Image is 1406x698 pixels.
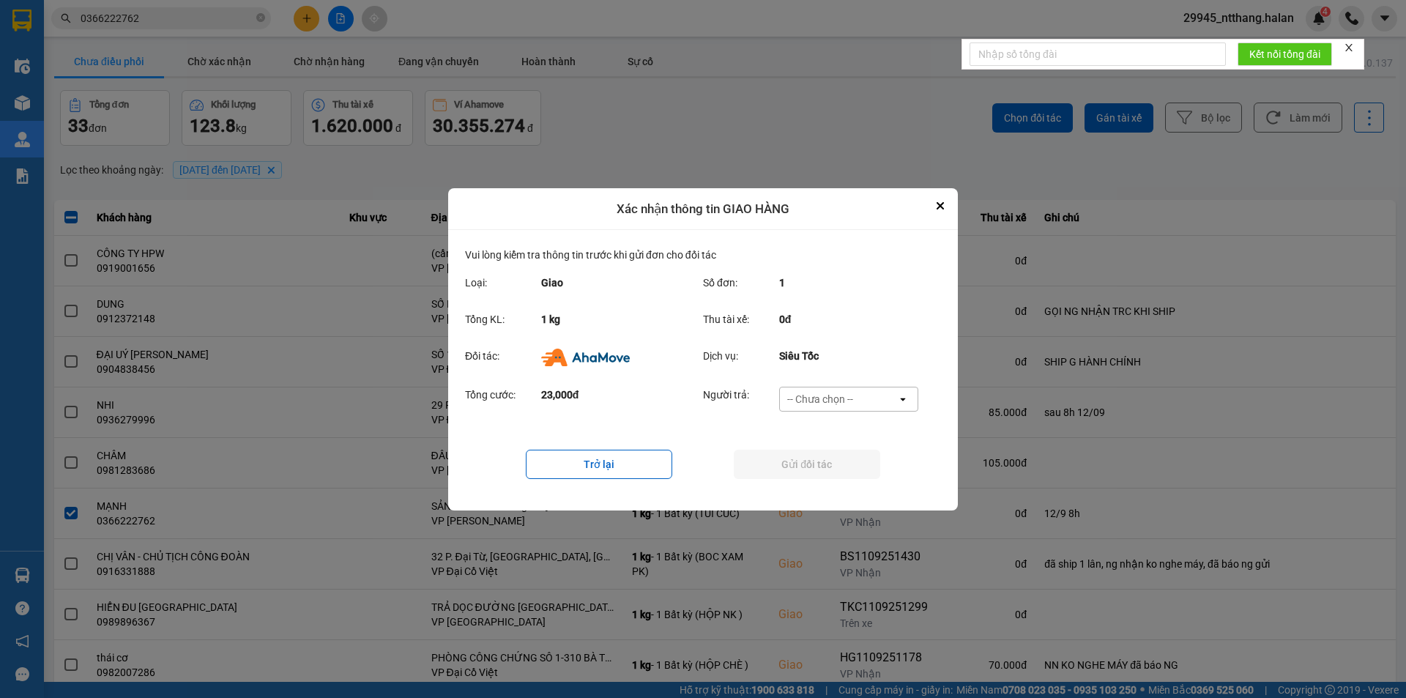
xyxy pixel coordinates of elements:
[465,247,941,269] div: Vui lòng kiểm tra thông tin trước khi gửi đơn cho đối tác
[465,348,541,365] div: Đối tác:
[526,450,672,479] button: Trở lại
[787,392,853,406] div: -- Chưa chọn --
[703,275,779,291] div: Số đơn:
[448,188,958,231] div: Xác nhận thông tin GIAO HÀNG
[1249,46,1320,62] span: Kết nối tổng đài
[541,349,630,366] img: Ahamove
[970,42,1226,66] input: Nhập số tổng đài
[1238,42,1332,66] button: Kết nối tổng đài
[779,348,927,365] div: Siêu Tốc
[703,387,779,412] div: Người trả:
[779,311,927,327] div: 0đ
[465,311,541,327] div: Tổng KL:
[779,275,927,291] div: 1
[448,188,958,510] div: dialog
[541,275,689,291] div: Giao
[703,311,779,327] div: Thu tài xế:
[465,387,541,412] div: Tổng cước:
[734,450,880,479] button: Gửi đối tác
[541,387,689,412] div: 23,000đ
[703,348,779,365] div: Dịch vụ:
[1344,42,1354,53] span: close
[897,393,909,405] svg: open
[465,275,541,291] div: Loại:
[541,311,689,327] div: 1 kg
[931,197,949,215] button: Close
